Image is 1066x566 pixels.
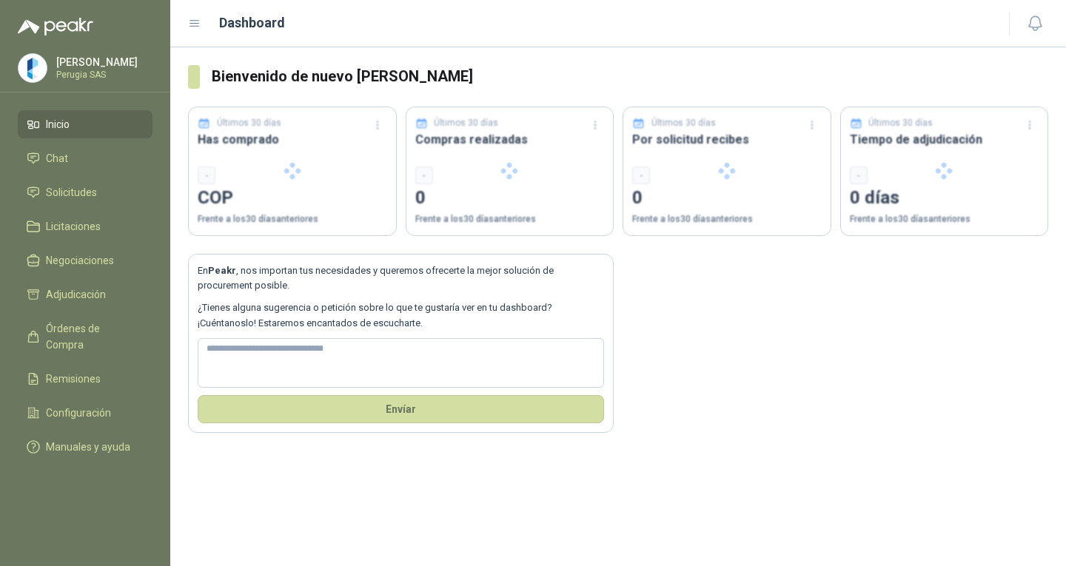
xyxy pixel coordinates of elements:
[18,18,93,36] img: Logo peakr
[18,246,152,274] a: Negociaciones
[18,212,152,240] a: Licitaciones
[18,365,152,393] a: Remisiones
[18,399,152,427] a: Configuración
[18,110,152,138] a: Inicio
[219,13,285,33] h1: Dashboard
[18,314,152,359] a: Órdenes de Compra
[46,320,138,353] span: Órdenes de Compra
[46,150,68,166] span: Chat
[198,395,604,423] button: Envíar
[18,144,152,172] a: Chat
[56,70,149,79] p: Perugia SAS
[46,405,111,421] span: Configuración
[46,252,114,269] span: Negociaciones
[212,65,1048,88] h3: Bienvenido de nuevo [PERSON_NAME]
[18,433,152,461] a: Manuales y ayuda
[18,178,152,206] a: Solicitudes
[46,184,97,201] span: Solicitudes
[208,265,236,276] b: Peakr
[18,280,152,309] a: Adjudicación
[19,54,47,82] img: Company Logo
[198,300,604,331] p: ¿Tienes alguna sugerencia o petición sobre lo que te gustaría ver en tu dashboard? ¡Cuéntanoslo! ...
[46,286,106,303] span: Adjudicación
[56,57,149,67] p: [PERSON_NAME]
[198,263,604,294] p: En , nos importan tus necesidades y queremos ofrecerte la mejor solución de procurement posible.
[46,116,70,132] span: Inicio
[46,218,101,235] span: Licitaciones
[46,439,130,455] span: Manuales y ayuda
[46,371,101,387] span: Remisiones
